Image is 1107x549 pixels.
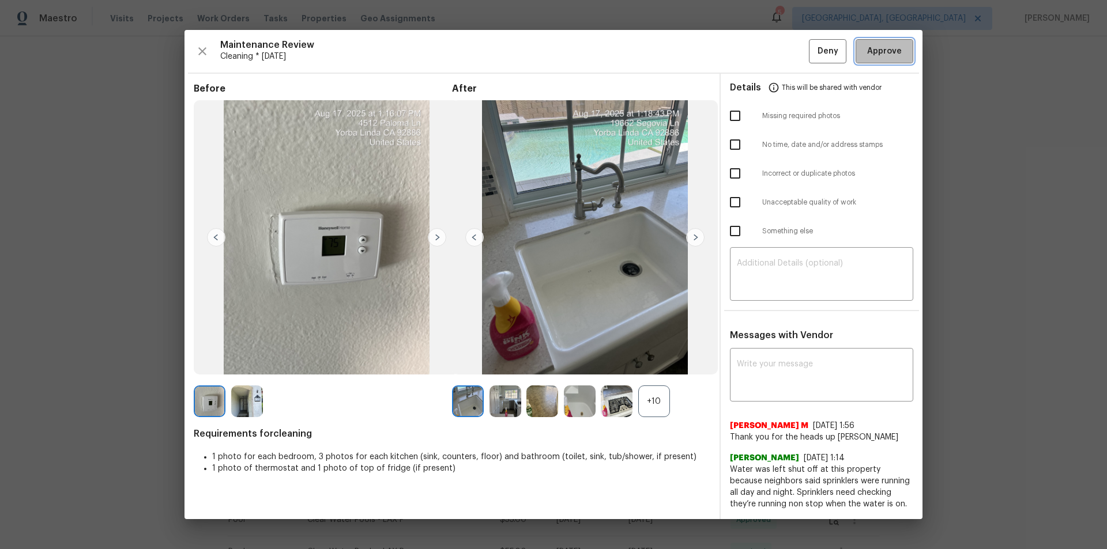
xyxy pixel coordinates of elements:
[207,228,225,247] img: left-chevron-button-url
[721,217,922,245] div: Something else
[194,83,452,94] span: Before
[212,463,710,474] li: 1 photo of thermostat and 1 photo of top of fridge (if present)
[809,39,846,64] button: Deny
[762,140,913,150] span: No time, date and/or address stamps
[730,452,799,464] span: [PERSON_NAME]
[762,198,913,207] span: Unacceptable quality of work
[721,188,922,217] div: Unacceptable quality of work
[762,111,913,121] span: Missing required photos
[867,44,902,59] span: Approve
[638,385,670,417] div: +10
[428,228,446,247] img: right-chevron-button-url
[730,420,808,431] span: [PERSON_NAME] M
[212,451,710,463] li: 1 photo for each bedroom, 3 photos for each kitchen (sink, counters, floor) and bathroom (toilet,...
[818,44,838,59] span: Deny
[762,169,913,179] span: Incorrect or duplicate photos
[730,464,913,510] span: Water was left shut off at this property because neighbors said sprinklers were running all day a...
[721,101,922,130] div: Missing required photos
[721,159,922,188] div: Incorrect or duplicate photos
[730,74,761,101] span: Details
[804,454,845,462] span: [DATE] 1:14
[194,428,710,440] span: Requirements for cleaning
[220,51,809,62] span: Cleaning * [DATE]
[686,228,705,247] img: right-chevron-button-url
[813,422,854,430] span: [DATE] 1:56
[220,39,809,51] span: Maintenance Review
[730,431,913,443] span: Thank you for the heads up [PERSON_NAME]
[452,83,710,94] span: After
[762,226,913,236] span: Something else
[465,228,484,247] img: left-chevron-button-url
[782,74,882,101] span: This will be shared with vendor
[721,130,922,159] div: No time, date and/or address stamps
[730,331,833,340] span: Messages with Vendor
[856,39,913,64] button: Approve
